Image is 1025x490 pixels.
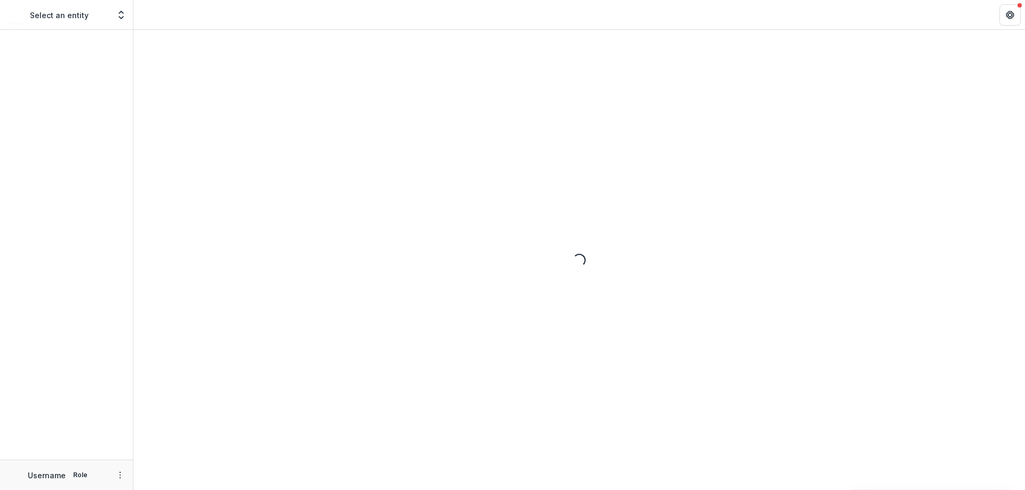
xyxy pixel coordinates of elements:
button: Open entity switcher [114,4,129,26]
p: Role [70,470,91,480]
button: More [114,469,127,481]
button: Get Help [999,4,1021,26]
p: Username [28,470,66,481]
p: Select an entity [30,10,89,21]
